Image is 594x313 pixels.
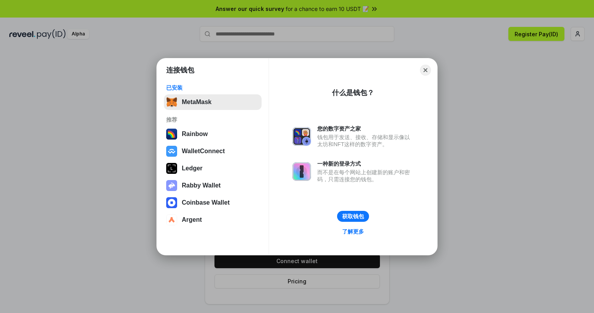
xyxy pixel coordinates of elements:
img: svg+xml,%3Csvg%20xmlns%3D%22http%3A%2F%2Fwww.w3.org%2F2000%2Fsvg%22%20width%3D%2228%22%20height%3... [166,163,177,174]
button: Coinbase Wallet [164,195,262,210]
button: MetaMask [164,94,262,110]
img: svg+xml,%3Csvg%20fill%3D%22none%22%20height%3D%2233%22%20viewBox%3D%220%200%2035%2033%22%20width%... [166,97,177,108]
h1: 连接钱包 [166,65,194,75]
button: WalletConnect [164,143,262,159]
img: svg+xml,%3Csvg%20width%3D%2228%22%20height%3D%2228%22%20viewBox%3D%220%200%2028%2028%22%20fill%3D... [166,146,177,157]
img: svg+xml,%3Csvg%20width%3D%2228%22%20height%3D%2228%22%20viewBox%3D%220%200%2028%2028%22%20fill%3D... [166,214,177,225]
div: 您的数字资产之家 [317,125,414,132]
div: Ledger [182,165,202,172]
img: svg+xml,%3Csvg%20width%3D%2228%22%20height%3D%2228%22%20viewBox%3D%220%200%2028%2028%22%20fill%3D... [166,197,177,208]
div: 而不是在每个网站上创建新的账户和密码，只需连接您的钱包。 [317,169,414,183]
div: Rainbow [182,131,208,138]
button: Rainbow [164,126,262,142]
button: Rabby Wallet [164,178,262,193]
button: Close [420,65,431,76]
div: Argent [182,216,202,223]
div: 一种新的登录方式 [317,160,414,167]
div: Rabby Wallet [182,182,221,189]
button: Argent [164,212,262,228]
div: 获取钱包 [342,213,364,220]
div: MetaMask [182,99,211,106]
div: Coinbase Wallet [182,199,230,206]
div: 已安装 [166,84,259,91]
img: svg+xml,%3Csvg%20xmlns%3D%22http%3A%2F%2Fwww.w3.org%2F2000%2Fsvg%22%20fill%3D%22none%22%20viewBox... [166,180,177,191]
div: 什么是钱包？ [332,88,374,97]
div: 了解更多 [342,228,364,235]
img: svg+xml,%3Csvg%20width%3D%22120%22%20height%3D%22120%22%20viewBox%3D%220%200%20120%20120%22%20fil... [166,129,177,140]
div: 推荐 [166,116,259,123]
img: svg+xml,%3Csvg%20xmlns%3D%22http%3A%2F%2Fwww.w3.org%2F2000%2Fsvg%22%20fill%3D%22none%22%20viewBox... [292,127,311,146]
button: 获取钱包 [337,211,369,222]
img: svg+xml,%3Csvg%20xmlns%3D%22http%3A%2F%2Fwww.w3.org%2F2000%2Fsvg%22%20fill%3D%22none%22%20viewBox... [292,162,311,181]
div: 钱包用于发送、接收、存储和显示像以太坊和NFT这样的数字资产。 [317,134,414,148]
a: 了解更多 [337,226,369,237]
div: WalletConnect [182,148,225,155]
button: Ledger [164,161,262,176]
